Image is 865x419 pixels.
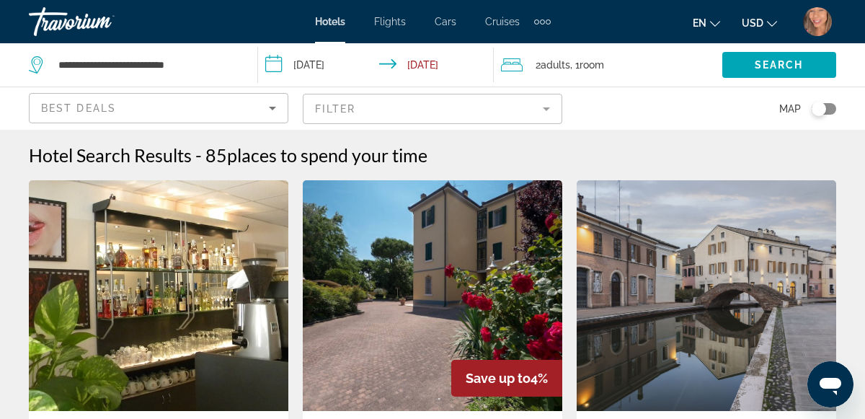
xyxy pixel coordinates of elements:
button: Toggle map [801,102,836,115]
button: Filter [303,93,562,125]
button: User Menu [799,6,836,37]
button: Change currency [742,12,777,33]
span: Map [779,99,801,119]
span: - [195,144,202,166]
button: Change language [693,12,720,33]
iframe: Button to launch messaging window [807,361,853,407]
span: Search [755,59,804,71]
span: Adults [541,59,570,71]
span: en [693,17,706,29]
span: Save up to [466,371,531,386]
a: Hotels [315,16,345,27]
span: USD [742,17,763,29]
img: Hotel image [303,180,562,411]
a: Cars [435,16,456,27]
span: places to spend your time [227,144,427,166]
span: Best Deals [41,102,116,114]
a: Travorium [29,3,173,40]
span: Room [580,59,604,71]
span: , 1 [570,55,604,75]
button: Travelers: 2 adults, 0 children [494,43,722,87]
h1: Hotel Search Results [29,144,192,166]
img: Hotel image [29,180,288,411]
span: 2 [536,55,570,75]
h2: 85 [205,144,427,166]
a: Cruises [485,16,520,27]
div: 4% [451,360,562,397]
button: Extra navigation items [534,10,551,33]
mat-select: Sort by [41,100,276,117]
a: Flights [374,16,406,27]
img: Hotel image [577,180,836,411]
button: Check-in date: Nov 11, 2025 Check-out date: Nov 14, 2025 [258,43,494,87]
img: Z [803,7,832,36]
button: Search [722,52,837,78]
